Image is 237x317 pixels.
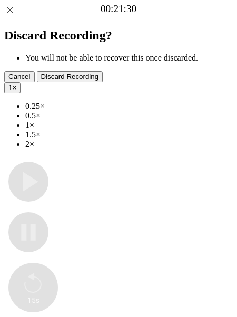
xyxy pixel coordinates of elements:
li: 0.5× [25,111,233,121]
button: 1× [4,82,21,93]
li: 0.25× [25,102,233,111]
li: 2× [25,140,233,149]
a: 00:21:30 [101,3,136,15]
button: Cancel [4,71,35,82]
li: You will not be able to recover this once discarded. [25,53,233,63]
button: Discard Recording [37,71,103,82]
li: 1.5× [25,130,233,140]
h2: Discard Recording? [4,28,233,43]
span: 1 [8,84,12,92]
li: 1× [25,121,233,130]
